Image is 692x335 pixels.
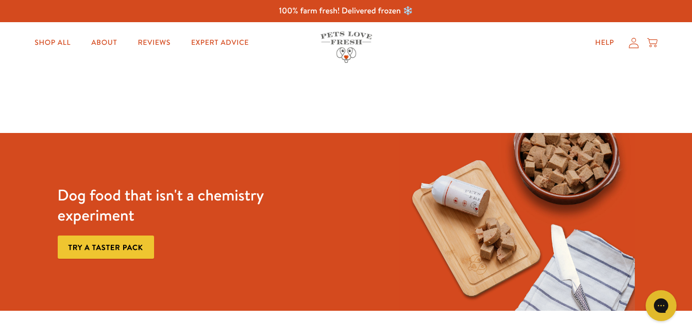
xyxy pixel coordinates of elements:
[640,287,682,325] iframe: Gorgias live chat messenger
[587,32,622,53] a: Help
[320,31,372,63] img: Pets Love Fresh
[83,32,125,53] a: About
[129,32,178,53] a: Reviews
[183,32,257,53] a: Expert Advice
[58,185,293,225] h3: Dog food that isn't a chemistry experiment
[58,236,154,259] a: Try a taster pack
[399,133,634,311] img: Fussy
[26,32,79,53] a: Shop All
